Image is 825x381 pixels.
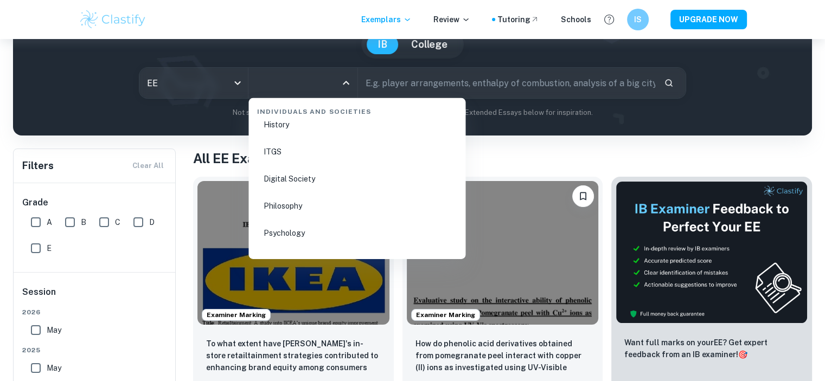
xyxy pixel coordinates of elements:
[412,310,479,320] span: Examiner Marking
[627,9,649,30] button: IS
[22,107,803,118] p: Not sure what to search for? You can always look through our example Extended Essays below for in...
[115,216,120,228] span: C
[253,166,461,191] li: Digital Society
[22,196,168,209] h6: Grade
[47,324,61,336] span: May
[253,112,461,137] li: History
[433,14,470,25] p: Review
[338,75,354,91] button: Close
[670,10,747,29] button: UPGRADE NOW
[738,350,747,359] span: 🎯
[79,9,148,30] img: Clastify logo
[22,345,168,355] span: 2025
[497,14,539,25] a: Tutoring
[253,98,461,121] div: Individuals and Societies
[193,148,812,168] h1: All EE Examples
[47,242,52,254] span: E
[253,221,461,246] li: Psychology
[202,310,270,320] span: Examiner Marking
[47,362,61,374] span: May
[400,35,458,54] button: College
[572,185,594,207] button: Bookmark
[139,68,248,98] div: EE
[361,14,412,25] p: Exemplars
[660,74,678,92] button: Search
[624,337,799,360] p: Want full marks on your EE ? Get expert feedback from an IB examiner!
[22,286,168,307] h6: Session
[358,68,655,98] input: E.g. player arrangements, enthalpy of combustion, analysis of a big city...
[561,14,591,25] a: Schools
[407,181,599,325] img: Chemistry EE example thumbnail: How do phenolic acid derivatives obtaine
[253,248,461,273] li: Social and cultural anthropology
[631,14,644,25] h6: IS
[253,193,461,218] li: Philosophy
[206,338,381,374] p: To what extent have IKEA's in-store retailtainment strategies contributed to enhancing brand equi...
[600,10,618,29] button: Help and Feedback
[253,139,461,164] li: ITGS
[149,216,155,228] span: D
[367,35,398,54] button: IB
[22,158,54,173] h6: Filters
[22,307,168,317] span: 2026
[415,338,590,374] p: How do phenolic acid derivatives obtained from pomegranate peel interact with copper (II) ions as...
[47,216,52,228] span: A
[616,181,808,324] img: Thumbnail
[81,216,86,228] span: B
[197,181,389,325] img: Business and Management EE example thumbnail: To what extent have IKEA's in-store reta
